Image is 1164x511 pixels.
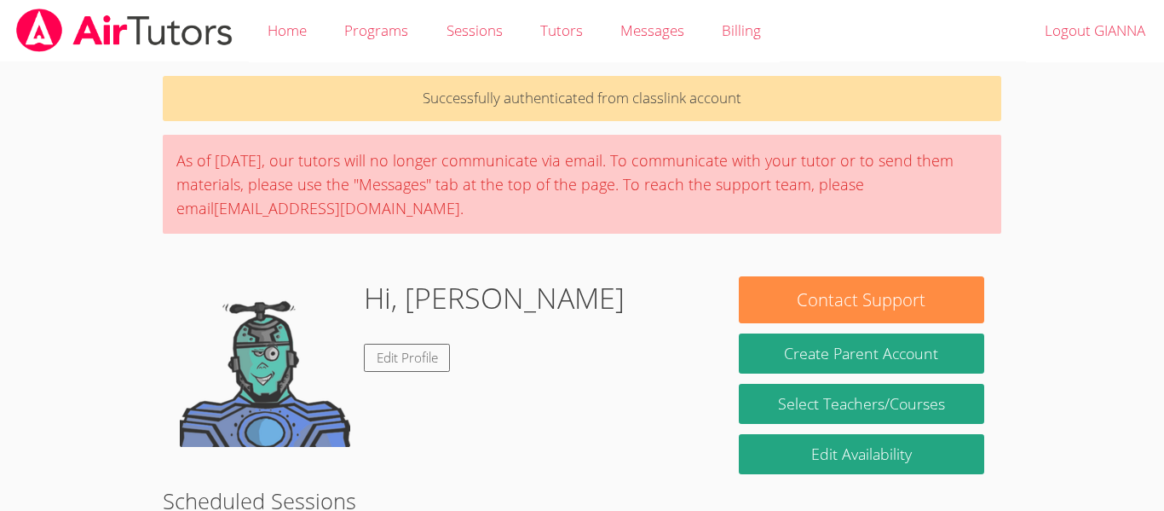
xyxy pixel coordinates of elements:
[180,276,350,447] img: default.png
[739,334,984,374] button: Create Parent Account
[364,276,625,320] h1: Hi, [PERSON_NAME]
[364,344,451,372] a: Edit Profile
[620,20,684,40] span: Messages
[163,76,1001,121] p: Successfully authenticated from classlink account
[739,276,984,323] button: Contact Support
[14,9,234,52] img: airtutors_banner-c4298cdbf04f3fff15de1276eac7730deb9818008684d7c2e4769d2f7ddbe033.png
[163,135,1001,234] div: As of [DATE], our tutors will no longer communicate via email. To communicate with your tutor or ...
[739,434,984,474] a: Edit Availability
[739,384,984,424] a: Select Teachers/Courses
